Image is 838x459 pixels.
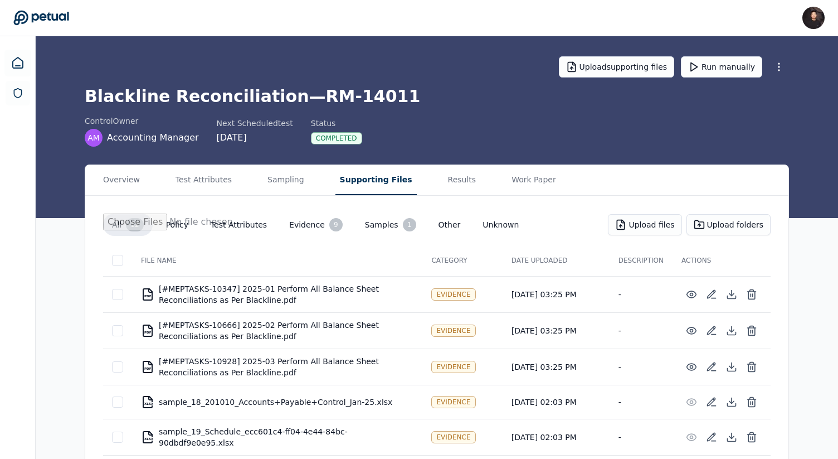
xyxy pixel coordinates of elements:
button: Other [430,215,470,235]
div: sample_18_201010_Accounts+Payable+Control_Jan-25.xlsx [141,395,413,409]
button: More Options [769,57,789,77]
button: Sampling [263,165,309,195]
button: Upload folders [686,214,771,235]
td: - [610,312,673,349]
div: 9 [329,218,343,231]
td: [DATE] 03:25 PM [503,276,610,312]
button: Preview File (hover for quick preview, click for full view) [681,284,701,305]
button: Download File [722,357,742,377]
span: AM [87,132,100,143]
a: SOC 1 Reports [6,81,30,105]
th: Category [422,245,502,276]
button: Delete File [742,357,762,377]
button: Test Attributes [202,215,276,235]
td: [DATE] 02:03 PM [503,385,610,419]
th: Date Uploaded [503,245,610,276]
button: Add/Edit Description [701,284,722,305]
div: XLSX [144,437,153,441]
a: Go to Dashboard [13,10,69,26]
button: Unknown [474,215,528,235]
button: Download File [722,321,742,341]
div: XLSX [144,402,153,405]
button: Evidence9 [280,214,352,236]
th: File Name [132,245,422,276]
button: Delete File [742,284,762,305]
button: Uploadsupporting files [559,56,675,78]
button: Download File [722,284,742,305]
button: All12 [103,214,153,236]
button: Preview File (hover for quick preview, click for full view) [681,427,701,447]
button: Run manually [681,56,762,78]
div: [DATE] [217,131,293,144]
button: Add/Edit Description [701,357,722,377]
td: - [610,385,673,419]
div: PDF [144,367,152,370]
div: Evidence [431,361,475,373]
button: Test Attributes [171,165,236,195]
a: Dashboard [4,50,31,76]
div: Evidence [431,431,475,443]
div: control Owner [85,115,199,127]
button: Download File [722,392,742,412]
td: - [610,349,673,385]
button: Download File [722,427,742,447]
div: sample_19_Schedule_ecc601c4-ff04-4e44-84bc-90dbdf9e0e95.xlsx [141,426,413,448]
div: 1 [403,218,416,231]
button: Add/Edit Description [701,427,722,447]
button: Preview File (hover for quick preview, click for full view) [681,321,701,341]
h1: Blackline Reconciliation — RM-14011 [85,86,789,107]
td: [DATE] 02:03 PM [503,419,610,455]
td: - [610,276,673,312]
button: Preview File (hover for quick preview, click for full view) [681,392,701,412]
div: Next Scheduled test [217,118,293,129]
span: Accounting Manager [107,131,199,144]
td: [DATE] 03:25 PM [503,349,610,385]
div: PDF [144,294,152,298]
div: [#MEPTASKS-10347] 2025-01 Perform All Balance Sheet Reconciliations as Per Blackline.pdf [141,283,413,306]
th: Description [610,245,673,276]
button: Work Paper [507,165,561,195]
div: Evidence [431,396,475,408]
div: 12 [126,218,143,231]
img: James Lee [802,7,825,29]
td: [DATE] 03:25 PM [503,312,610,349]
div: Completed [311,132,362,144]
div: [#MEPTASKS-10666] 2025-02 Perform All Balance Sheet Reconciliations as Per Blackline.pdf [141,320,413,342]
button: Upload files [608,214,681,235]
div: PDF [144,331,152,334]
div: Evidence [431,288,475,301]
button: Delete File [742,321,762,341]
button: Add/Edit Description [701,392,722,412]
button: Supporting Files [335,165,417,195]
div: Evidence [431,325,475,337]
button: Add/Edit Description [701,321,722,341]
div: [#MEPTASKS-10928] 2025-03 Perform All Balance Sheet Reconciliations as Per Blackline.pdf [141,356,413,378]
button: Overview [99,165,144,195]
button: Delete File [742,392,762,412]
td: - [610,419,673,455]
button: Samples1 [356,214,425,236]
button: Delete File [742,427,762,447]
button: Preview File (hover for quick preview, click for full view) [681,357,701,377]
th: Actions [673,245,771,276]
button: Policy [157,215,197,235]
button: Results [444,165,481,195]
div: Status [311,118,362,129]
